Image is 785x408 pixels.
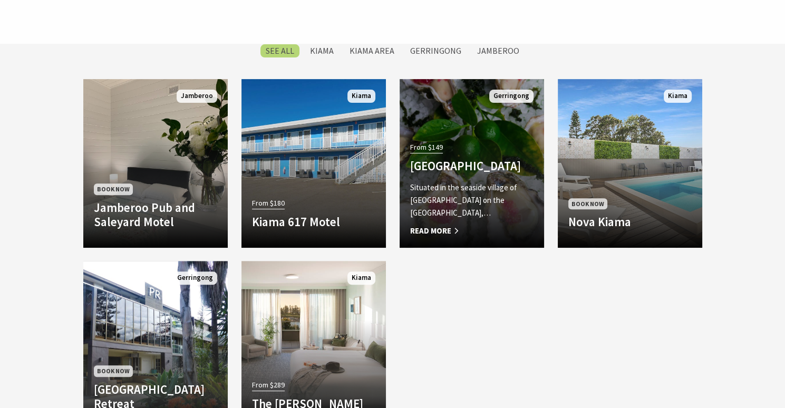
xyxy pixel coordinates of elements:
[177,90,217,103] span: Jamberoo
[410,225,534,237] span: Read More
[410,141,443,153] span: From $149
[410,159,534,173] h4: [GEOGRAPHIC_DATA]
[252,215,375,229] h4: Kiama 617 Motel
[83,79,228,248] a: Book Now Jamberoo Pub and Saleyard Motel Jamberoo
[260,44,299,57] label: SEE All
[400,79,544,248] a: From $149 [GEOGRAPHIC_DATA] Situated in the seaside village of [GEOGRAPHIC_DATA] on the [GEOGRAPH...
[405,44,467,57] label: Gerringong
[347,271,375,285] span: Kiama
[568,215,692,229] h4: Nova Kiama
[173,271,217,285] span: Gerringong
[344,44,400,57] label: Kiama Area
[410,181,534,219] p: Situated in the seaside village of [GEOGRAPHIC_DATA] on the [GEOGRAPHIC_DATA],…
[94,183,133,195] span: Book Now
[252,379,285,391] span: From $289
[558,79,702,248] a: Book Now Nova Kiama Kiama
[664,90,692,103] span: Kiama
[94,200,217,229] h4: Jamberoo Pub and Saleyard Motel
[489,90,534,103] span: Gerringong
[94,365,133,376] span: Book Now
[241,79,386,248] a: From $180 Kiama 617 Motel Kiama
[568,198,607,209] span: Book Now
[472,44,525,57] label: Jamberoo
[347,90,375,103] span: Kiama
[252,197,285,209] span: From $180
[305,44,339,57] label: Kiama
